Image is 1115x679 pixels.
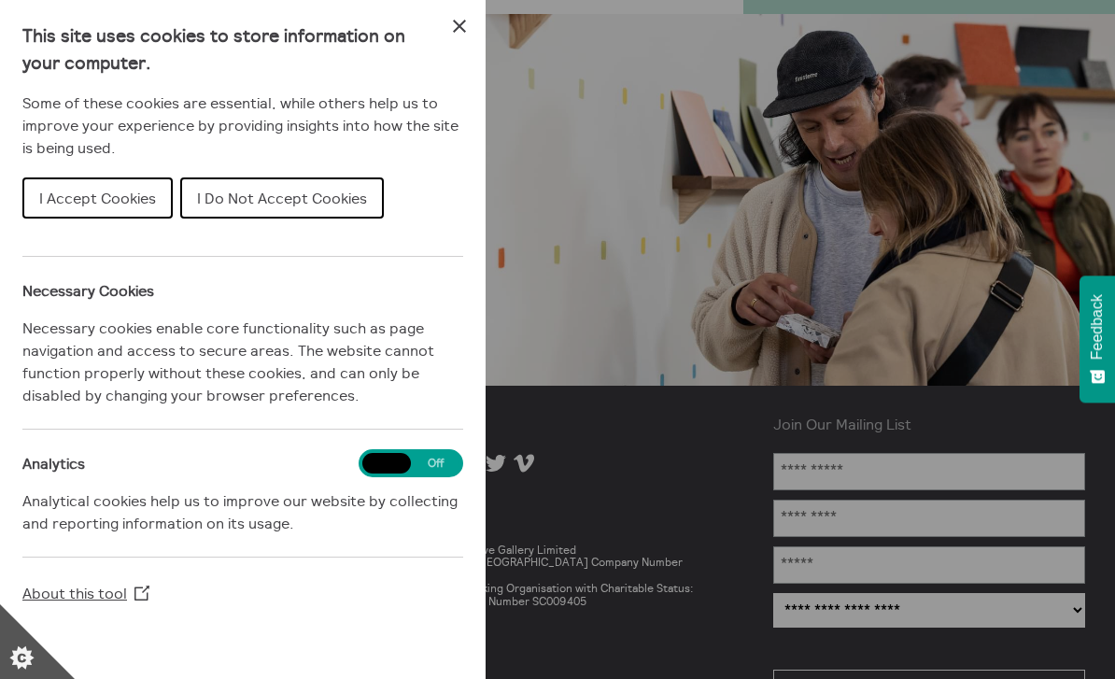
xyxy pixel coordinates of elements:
[1080,276,1115,403] button: Feedback - Show survey
[22,279,463,302] h2: Necessary Cookies
[22,177,173,219] button: I Accept Cookies
[22,584,149,602] a: About this tool
[362,453,411,474] span: On
[180,177,384,219] button: I Do Not Accept Cookies
[448,15,471,37] button: Close Cookie Control
[411,453,459,474] span: Off
[22,92,463,159] p: Some of these cookies are essential, while others help us to improve your experience by providing...
[22,317,463,406] p: Necessary cookies enable core functionality such as page navigation and access to secure areas. T...
[197,189,367,207] span: I Do Not Accept Cookies
[22,22,463,77] h1: This site uses cookies to store information on your computer.
[22,489,463,534] p: Analytical cookies help us to improve our website by collecting and reporting information on its ...
[39,189,156,207] span: I Accept Cookies
[22,452,463,474] h3: Analytics
[1089,294,1106,360] span: Feedback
